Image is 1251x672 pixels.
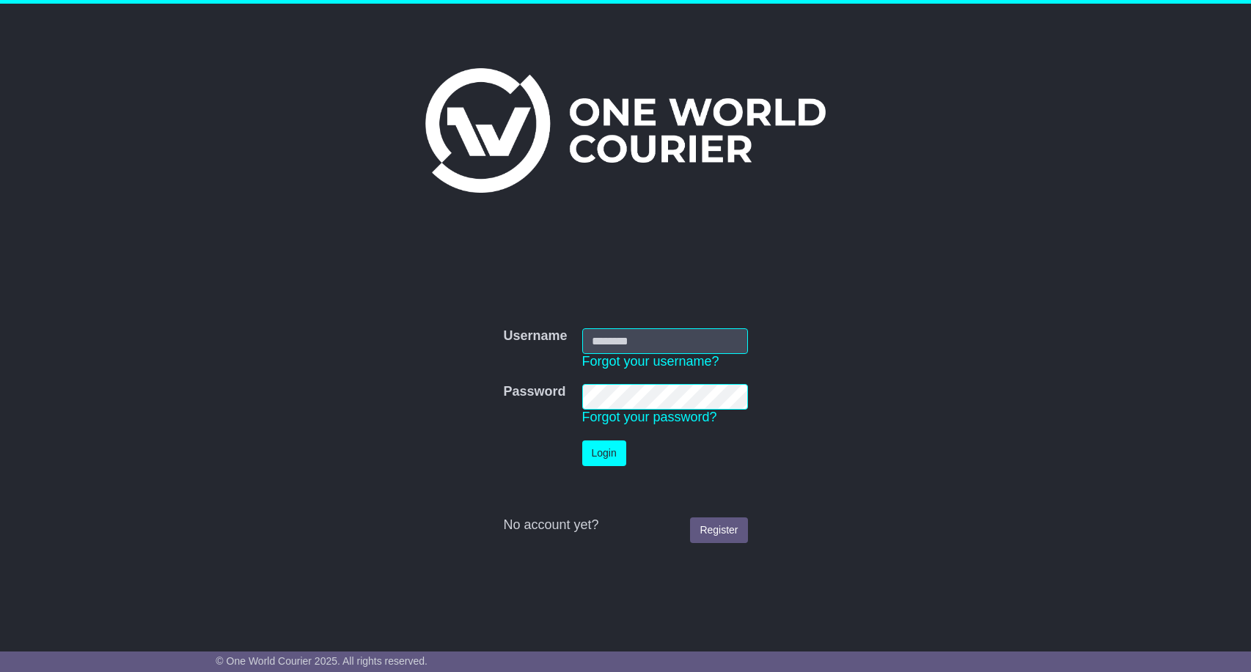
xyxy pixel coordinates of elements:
a: Forgot your username? [582,354,719,369]
label: Username [503,328,567,344]
a: Register [690,517,747,543]
div: No account yet? [503,517,747,533]
span: © One World Courier 2025. All rights reserved. [216,655,428,667]
button: Login [582,440,626,466]
img: One World [425,68,826,193]
a: Forgot your password? [582,410,717,424]
label: Password [503,384,565,400]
